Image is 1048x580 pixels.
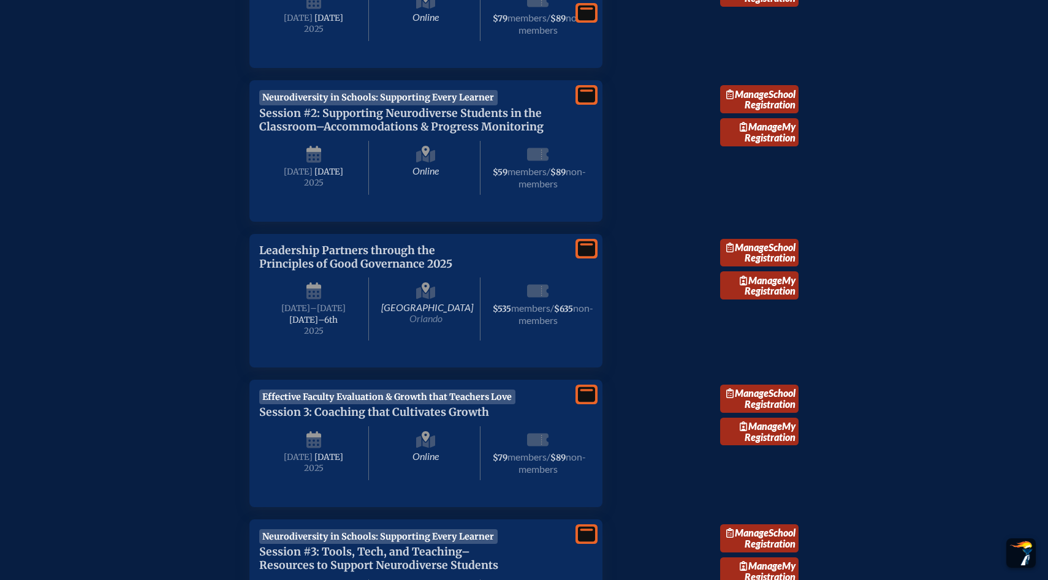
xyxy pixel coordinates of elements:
span: –[DATE] [310,303,346,314]
span: [DATE] [314,452,343,462]
a: ManageSchool Registration [720,85,799,113]
span: $79 [493,13,507,24]
span: [DATE] [284,13,313,23]
a: ManageMy Registration [720,418,799,446]
span: Neurodiversity in Schools: Supporting Every Learner [259,90,498,105]
span: Effective Faculty Evaluation & Growth that Teachers Love [259,390,515,404]
span: [DATE] [284,452,313,462]
span: members [507,165,547,177]
span: / [547,165,550,177]
span: non-members [518,302,594,326]
a: ManageSchool Registration [720,385,799,413]
span: $535 [493,304,511,314]
span: members [507,12,547,23]
span: $79 [493,453,507,463]
span: non-members [518,12,587,36]
span: Session 3: Coaching that Cultivates Growth [259,405,489,419]
span: [DATE] [314,167,343,177]
span: $59 [493,167,507,178]
span: Manage [726,88,769,100]
span: $635 [554,304,573,314]
span: 2025 [269,178,359,187]
span: [DATE] [284,167,313,177]
span: $89 [550,167,566,178]
span: / [550,302,554,314]
span: Manage [726,527,769,538]
span: [DATE] [314,13,343,23]
span: $89 [550,453,566,463]
span: Manage [740,420,782,432]
span: 2025 [269,464,359,473]
span: [DATE] [281,303,310,314]
span: non-members [518,451,587,475]
span: Manage [740,274,782,286]
span: [DATE]–⁠6th [289,315,338,325]
span: Manage [740,121,782,132]
span: Manage [740,560,782,571]
span: members [507,451,547,462]
span: Session #2: Supporting Neurodiverse Students in the Classroom–Accommodations & Progress Monitoring [259,107,544,134]
button: Scroll Top [1006,538,1036,568]
span: / [547,12,550,23]
a: ManageSchool Registration [720,239,799,267]
span: Leadership Partners through the Principles of Good Governance 2025 [259,244,452,271]
span: [GEOGRAPHIC_DATA] [371,277,481,341]
span: Neurodiversity in Schools: Supporting Every Learner [259,529,498,544]
span: Manage [726,241,769,253]
span: non-members [518,165,587,189]
span: Online [371,426,481,480]
a: ManageSchool Registration [720,524,799,552]
span: $89 [550,13,566,24]
span: / [547,451,550,462]
span: 2025 [269,24,359,34]
span: Manage [726,387,769,399]
a: ManageMy Registration [720,118,799,146]
a: ManageMy Registration [720,271,799,299]
img: To the top [1009,541,1033,565]
span: Session #3: Tools, Tech, and Teaching–Resources to Support Neurodiverse Students [259,545,498,572]
span: members [511,302,550,314]
span: Online [371,141,481,195]
span: Orlando [409,312,442,324]
span: 2025 [269,326,359,336]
